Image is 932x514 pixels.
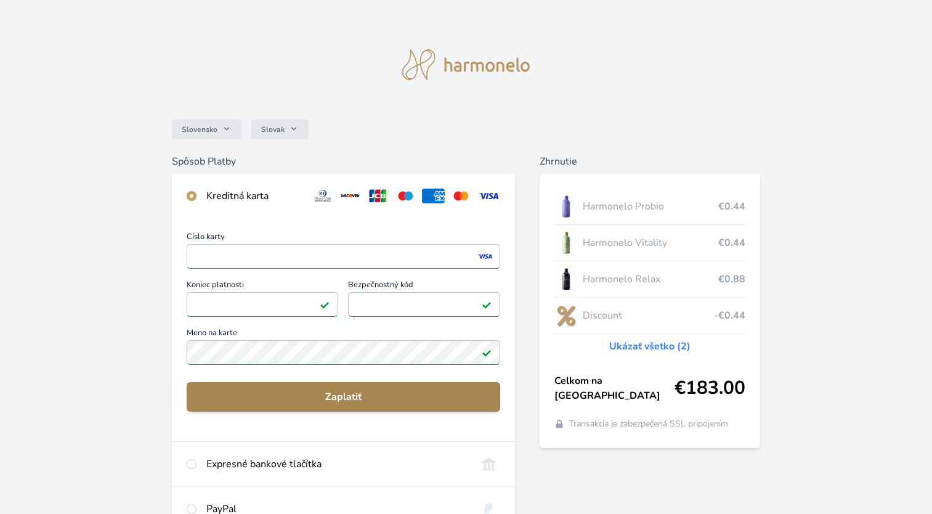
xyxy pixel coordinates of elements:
[554,300,578,331] img: discount-lo.png
[197,390,490,404] span: Zaplatiť
[187,329,500,340] span: Meno na karte
[482,348,492,357] img: Pole je platné
[402,49,530,80] img: logo.svg
[540,154,760,169] h6: Zhrnutie
[554,373,675,403] span: Celkom na [GEOGRAPHIC_DATA]
[187,340,500,365] input: Meno na kartePole je platné
[583,235,718,250] span: Harmonelo Vitality
[583,308,714,323] span: Discount
[192,296,333,313] iframe: Iframe pre deň vypršania platnosti
[718,272,745,287] span: €0.88
[394,189,417,203] img: maestro.svg
[187,233,500,244] span: Číslo karty
[477,251,493,262] img: visa
[187,382,500,412] button: Zaplatiť
[354,296,495,313] iframe: Iframe pre bezpečnostný kód
[206,189,302,203] div: Kreditná karta
[172,154,515,169] h6: Spôsob Platby
[339,189,362,203] img: discover.svg
[554,264,578,295] img: CLEAN_RELAX_se_stinem_x-lo.jpg
[206,457,468,471] div: Expresné bankové tlačítka
[320,300,330,309] img: Pole je platné
[583,199,718,214] span: Harmonelo Probio
[187,281,339,292] span: Koniec platnosti
[477,457,500,471] img: onlineBanking_SK.svg
[422,189,445,203] img: amex.svg
[312,189,334,203] img: diners.svg
[554,227,578,258] img: CLEAN_VITALITY_se_stinem_x-lo.jpg
[583,272,718,287] span: Harmonelo Relax
[367,189,389,203] img: jcb.svg
[718,199,745,214] span: €0.44
[554,191,578,222] img: CLEAN_PROBIO_se_stinem_x-lo.jpg
[450,189,472,203] img: mc.svg
[477,189,500,203] img: visa.svg
[261,124,285,134] span: Slovak
[182,124,217,134] span: Slovensko
[482,300,492,309] img: Pole je platné
[251,120,309,139] button: Slovak
[348,281,500,292] span: Bezpečnostný kód
[714,308,745,323] span: -€0.44
[609,339,691,354] a: Ukázať všetko (2)
[675,377,745,399] span: €183.00
[192,248,495,265] iframe: Iframe pre číslo karty
[172,120,241,139] button: Slovensko
[569,418,728,430] span: Transakcia je zabezpečená SSL pripojením
[718,235,745,250] span: €0.44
